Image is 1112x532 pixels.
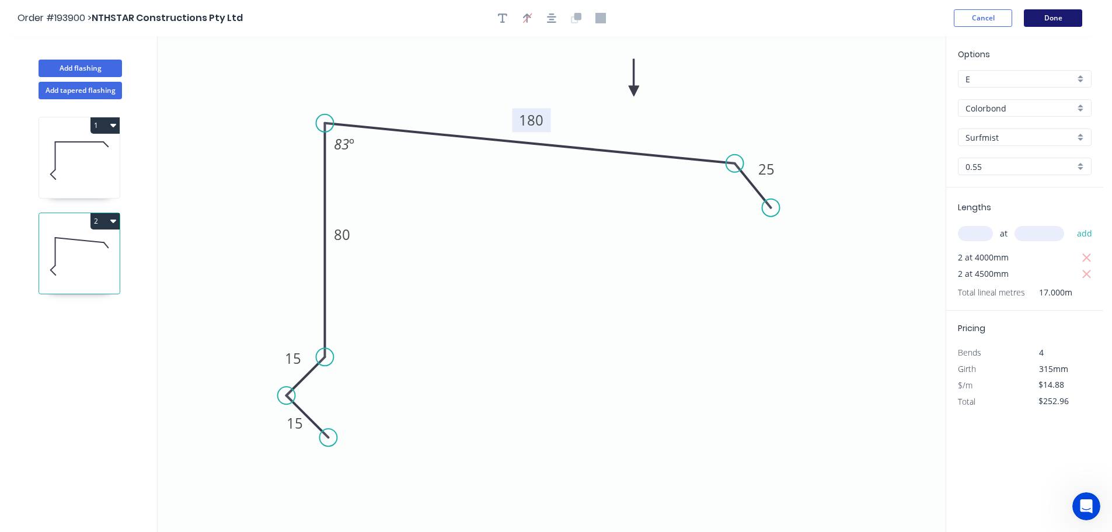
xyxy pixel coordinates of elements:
button: Cancel [954,9,1012,27]
span: Bends [958,347,981,358]
tspan: 83 [334,134,350,154]
span: Lengths [958,201,991,213]
span: Total lineal metres [958,284,1025,301]
span: 2 at 4000mm [958,249,1009,266]
tspan: 25 [758,159,775,179]
input: Thickness [965,161,1075,173]
button: 2 [90,213,120,230]
span: at [1000,225,1008,242]
span: Girth [958,363,976,374]
tspan: 15 [285,349,301,368]
button: Add flashing [39,60,122,77]
span: $/m [958,380,972,391]
span: Order #193900 > [18,11,92,25]
span: Pricing [958,322,985,334]
input: Price level [965,73,1075,85]
svg: 0 [158,36,946,532]
span: 4 [1039,347,1044,358]
span: 315mm [1039,363,1068,374]
input: Colour [965,131,1075,144]
span: 2 at 4500mm [958,266,1009,282]
button: Add tapered flashing [39,82,122,99]
span: 17.000m [1025,284,1072,301]
input: Material [965,102,1075,114]
button: add [1071,224,1099,244]
iframe: Intercom live chat [1072,492,1100,520]
span: Options [958,48,990,60]
tspan: º [350,134,355,154]
span: NTHSTAR Constructions Pty Ltd [92,11,243,25]
tspan: 15 [287,413,303,433]
button: Done [1024,9,1082,27]
span: Total [958,396,975,407]
tspan: 80 [334,225,350,244]
tspan: 180 [519,110,543,130]
button: 1 [90,117,120,134]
